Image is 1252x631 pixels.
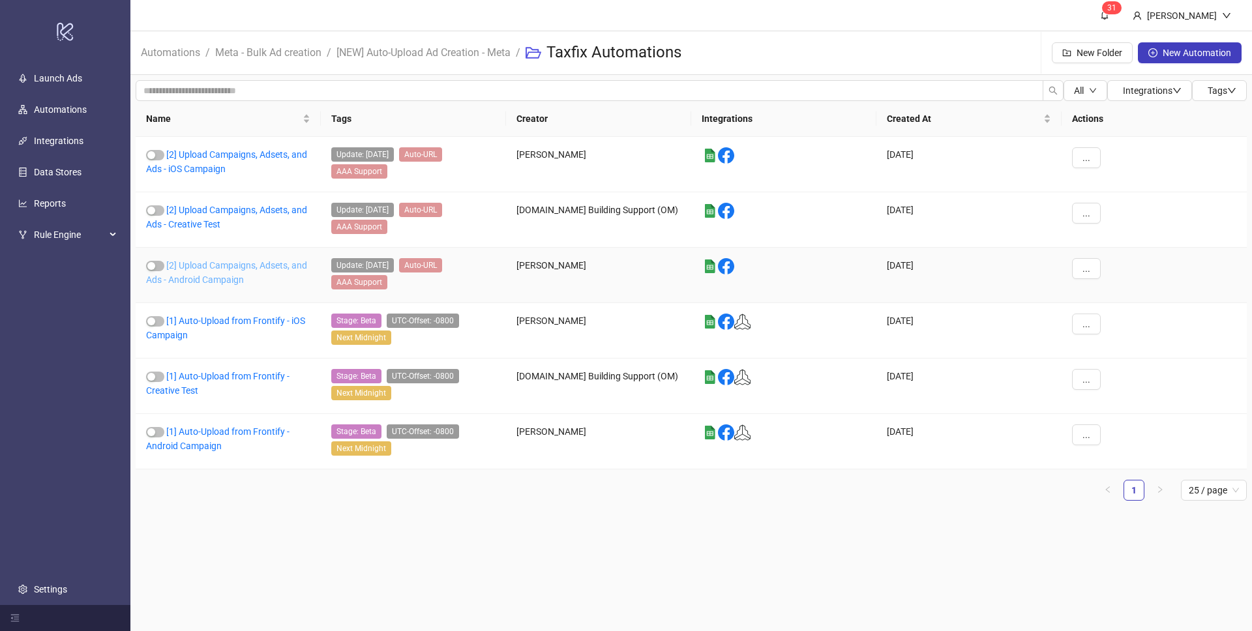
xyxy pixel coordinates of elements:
span: folder-add [1062,48,1071,57]
div: [DOMAIN_NAME] Building Support (OM) [506,192,691,248]
a: Settings [34,584,67,594]
div: [DATE] [876,359,1062,414]
a: Reports [34,198,66,209]
div: [DATE] [876,248,1062,303]
span: Auto-URL [399,258,442,272]
button: Integrationsdown [1107,80,1192,101]
span: UTC-Offset: -0800 [387,424,459,439]
span: AAA Support [331,275,387,289]
button: New Folder [1052,42,1133,63]
a: Automations [138,44,203,59]
span: ... [1082,374,1090,385]
span: ... [1082,208,1090,218]
a: [2] Upload Campaigns, Adsets, and Ads - Android Campaign [146,260,307,285]
div: [PERSON_NAME] [1142,8,1222,23]
div: Page Size [1181,480,1247,501]
li: / [327,32,331,74]
span: 1 [1112,3,1116,12]
div: [PERSON_NAME] [506,137,691,192]
div: [PERSON_NAME] [506,248,691,303]
a: Data Stores [34,167,82,177]
div: [DATE] [876,303,1062,359]
span: Stage: Beta [331,424,381,439]
span: Stage: Beta [331,314,381,328]
li: Previous Page [1097,480,1118,501]
button: ... [1072,147,1101,168]
button: ... [1072,369,1101,390]
button: ... [1072,258,1101,279]
span: menu-fold [10,613,20,623]
span: ... [1082,153,1090,163]
span: Rule Engine [34,222,106,248]
span: bell [1100,10,1109,20]
button: ... [1072,424,1101,445]
button: New Automation [1138,42,1242,63]
span: down [1172,86,1182,95]
span: New Automation [1163,48,1231,58]
div: [DATE] [876,137,1062,192]
span: Integrations [1123,85,1182,96]
a: Automations [34,104,87,115]
span: Update: May21 [331,147,394,162]
a: Launch Ads [34,73,82,83]
span: ... [1082,263,1090,274]
span: Next Midnight [331,386,391,400]
a: Integrations [34,136,83,146]
a: [2] Upload Campaigns, Adsets, and Ads - iOS Campaign [146,149,307,174]
span: fork [18,230,27,239]
li: Next Page [1150,480,1170,501]
li: / [205,32,210,74]
a: 1 [1124,480,1144,500]
a: [2] Upload Campaigns, Adsets, and Ads - Creative Test [146,205,307,229]
span: Stage: Beta [331,369,381,383]
span: Update: May21 [331,258,394,272]
span: Next Midnight [331,441,391,456]
div: [DOMAIN_NAME] Building Support (OM) [506,359,691,414]
span: AAA Support [331,164,387,179]
a: [1] Auto-Upload from Frontify - Android Campaign [146,426,290,451]
span: 25 / page [1189,480,1239,500]
div: [PERSON_NAME] [506,303,691,359]
span: UTC-Offset: -0800 [387,314,459,328]
div: [PERSON_NAME] [506,414,691,469]
span: AAA Support [331,220,387,234]
a: [NEW] Auto-Upload Ad Creation - Meta [334,44,513,59]
button: Tagsdown [1192,80,1247,101]
th: Actions [1062,101,1247,137]
span: ... [1082,319,1090,329]
a: [1] Auto-Upload from Frontify - Creative Test [146,371,290,396]
button: Alldown [1064,80,1107,101]
span: Name [146,111,300,126]
button: left [1097,480,1118,501]
span: Created At [887,111,1041,126]
span: Auto-URL [399,203,442,217]
span: left [1104,486,1112,493]
span: Auto-URL [399,147,442,162]
th: Creator [506,101,691,137]
span: Update: May21 [331,203,394,217]
th: Created At [876,101,1062,137]
sup: 31 [1102,1,1122,14]
button: ... [1072,314,1101,334]
button: right [1150,480,1170,501]
th: Tags [321,101,506,137]
div: [DATE] [876,192,1062,248]
button: ... [1072,203,1101,224]
span: down [1227,86,1236,95]
th: Integrations [691,101,876,137]
span: down [1089,87,1097,95]
span: 3 [1107,3,1112,12]
th: Name [136,101,321,137]
span: search [1049,86,1058,95]
li: / [516,32,520,74]
div: [DATE] [876,414,1062,469]
li: 1 [1124,480,1144,501]
span: Tags [1208,85,1236,96]
span: right [1156,486,1164,493]
span: UTC-Offset: -0800 [387,369,459,383]
span: New Folder [1077,48,1122,58]
h3: Taxfix Automations [546,42,681,63]
span: ... [1082,430,1090,440]
span: down [1222,11,1231,20]
span: All [1074,85,1084,96]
